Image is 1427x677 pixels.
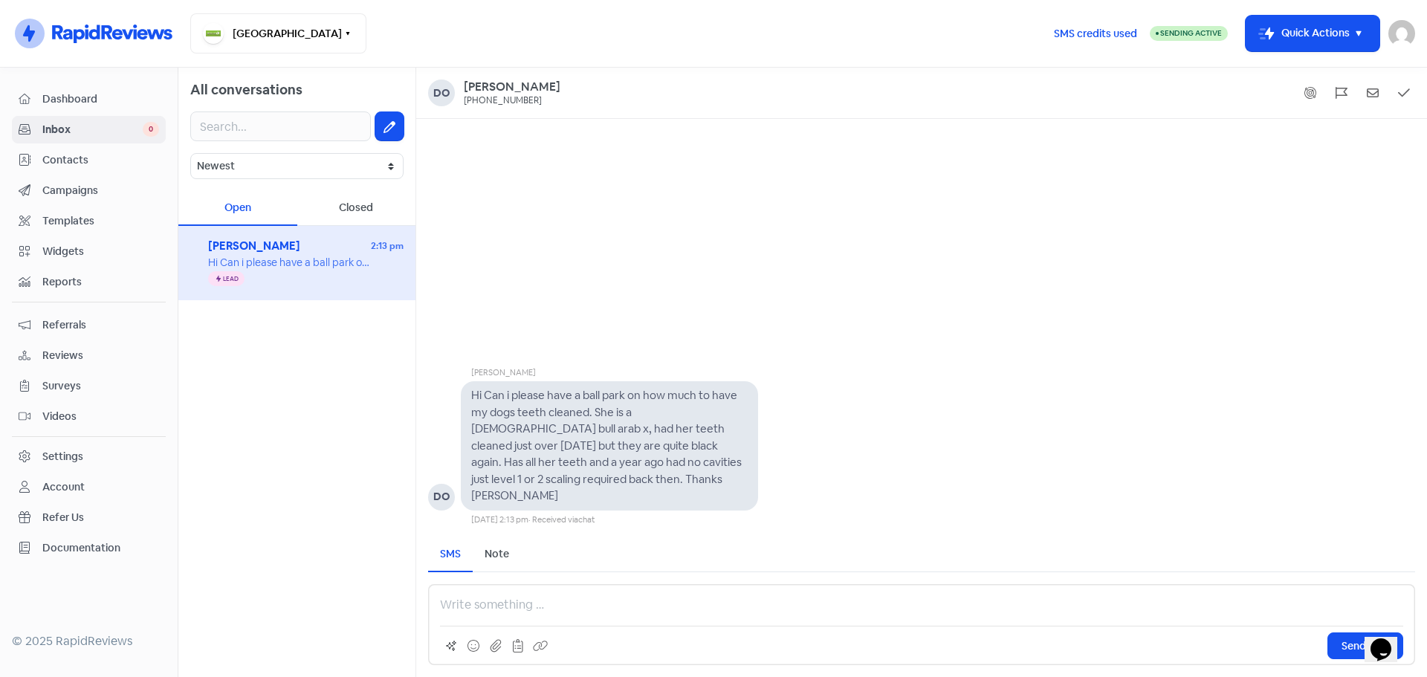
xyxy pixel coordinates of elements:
span: Referrals [42,317,159,333]
span: All conversations [190,81,302,98]
span: Contacts [42,152,159,168]
div: Closed [297,191,416,226]
a: Reviews [12,342,166,369]
button: Flag conversation [1330,82,1353,104]
div: · Received via [528,514,595,526]
span: chat [578,514,595,525]
span: Inbox [42,122,143,137]
span: Surveys [42,378,159,394]
a: Dashboard [12,85,166,113]
a: Widgets [12,238,166,265]
div: Note [485,546,509,562]
button: Mark as unread [1362,82,1384,104]
span: Widgets [42,244,159,259]
pre: Hi Can i please have a ball park on how much to have my dogs teeth cleaned. She is a [DEMOGRAPHIC... [471,388,744,502]
a: Campaigns [12,177,166,204]
div: DO [428,484,455,511]
a: Surveys [12,372,166,400]
a: Referrals [12,311,166,339]
span: 0 [143,122,159,137]
div: SMS [440,546,461,562]
div: Account [42,479,85,495]
div: [PERSON_NAME] [471,366,758,382]
button: Quick Actions [1246,16,1379,51]
a: [PERSON_NAME] [464,80,560,95]
a: Refer Us [12,504,166,531]
a: Sending Active [1150,25,1228,42]
div: Open [178,191,297,226]
span: Templates [42,213,159,229]
div: [DATE] 2:13 pm [471,514,528,526]
div: Do [428,80,455,106]
span: Campaigns [42,183,159,198]
span: Sending Active [1160,28,1222,38]
span: SMS credits used [1054,26,1137,42]
a: SMS credits used [1041,25,1150,40]
iframe: chat widget [1365,618,1412,662]
button: Mark as closed [1393,82,1415,104]
span: [PERSON_NAME] [208,238,371,255]
span: Refer Us [42,510,159,525]
a: Settings [12,443,166,470]
input: Search... [190,111,371,141]
button: [GEOGRAPHIC_DATA] [190,13,366,54]
div: © 2025 RapidReviews [12,632,166,650]
span: Videos [42,409,159,424]
div: Settings [42,449,83,464]
div: [PHONE_NUMBER] [464,95,542,107]
span: 2:13 pm [371,239,404,253]
a: Contacts [12,146,166,174]
a: Reports [12,268,166,296]
a: Templates [12,207,166,235]
span: Lead [223,276,239,282]
a: Videos [12,403,166,430]
span: Reports [42,274,159,290]
span: Send SMS [1342,638,1389,654]
span: Reviews [42,348,159,363]
img: User [1388,20,1415,47]
a: Documentation [12,534,166,562]
a: Inbox 0 [12,116,166,143]
span: Documentation [42,540,159,556]
a: Account [12,473,166,501]
button: Show system messages [1299,82,1321,104]
button: Send SMS [1327,632,1403,659]
span: Dashboard [42,91,159,107]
